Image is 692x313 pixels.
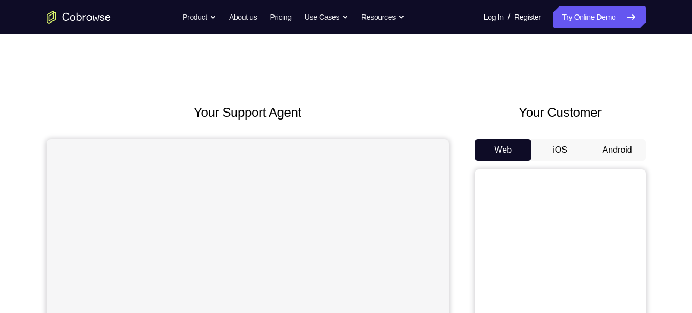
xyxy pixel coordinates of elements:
[47,11,111,24] a: Go to the home page
[475,103,646,122] h2: Your Customer
[514,6,541,28] a: Register
[531,139,589,161] button: iOS
[270,6,291,28] a: Pricing
[553,6,645,28] a: Try Online Demo
[484,6,504,28] a: Log In
[508,11,510,24] span: /
[305,6,348,28] button: Use Cases
[475,139,532,161] button: Web
[361,6,405,28] button: Resources
[47,103,449,122] h2: Your Support Agent
[229,6,257,28] a: About us
[182,6,216,28] button: Product
[589,139,646,161] button: Android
